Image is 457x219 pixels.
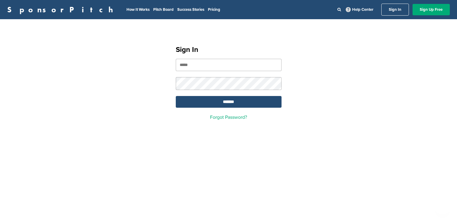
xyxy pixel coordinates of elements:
a: How It Works [126,7,150,12]
a: Pitch Board [153,7,174,12]
a: SponsorPitch [7,6,117,13]
a: Help Center [345,6,375,13]
a: Pricing [208,7,220,12]
a: Success Stories [177,7,204,12]
h1: Sign In [176,44,282,55]
a: Sign In [381,4,409,16]
iframe: Button to launch messaging window [433,195,452,214]
a: Forgot Password? [210,114,247,120]
a: Sign Up Free [413,4,450,15]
